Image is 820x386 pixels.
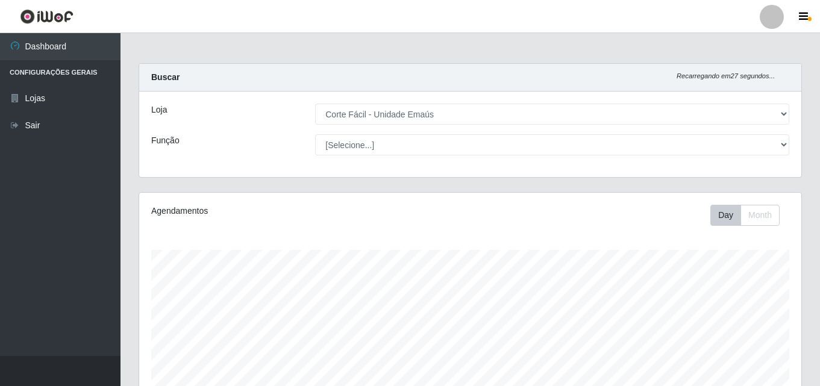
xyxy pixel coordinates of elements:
[677,72,775,79] i: Recarregando em 27 segundos...
[151,205,407,217] div: Agendamentos
[710,205,741,226] button: Day
[740,205,780,226] button: Month
[151,104,167,116] label: Loja
[20,9,74,24] img: CoreUI Logo
[151,134,180,147] label: Função
[710,205,789,226] div: Toolbar with button groups
[710,205,780,226] div: First group
[151,72,180,82] strong: Buscar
